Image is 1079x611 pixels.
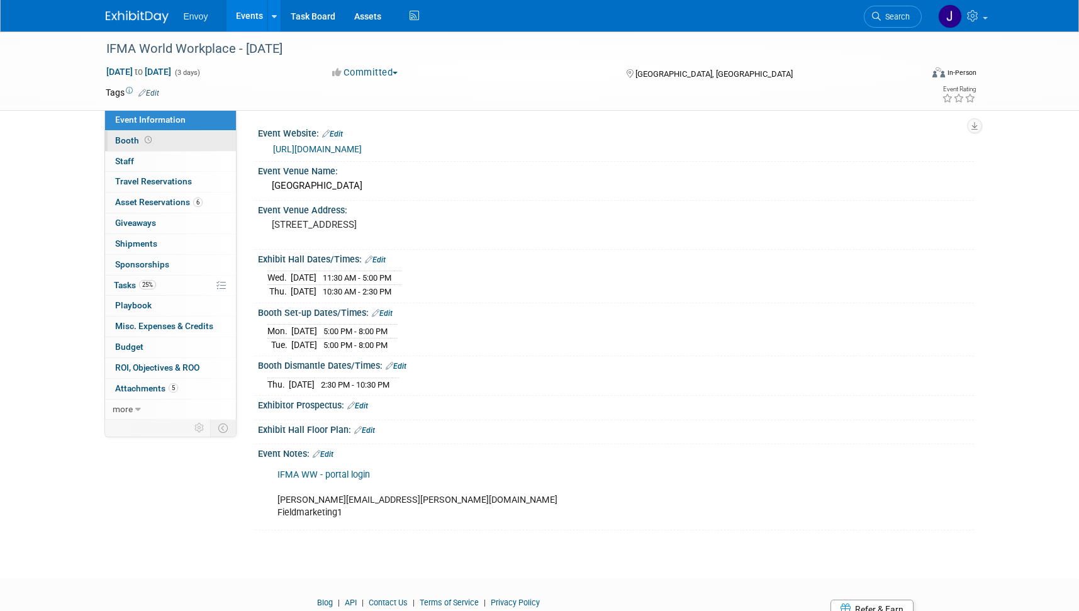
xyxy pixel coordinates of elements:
[323,340,388,350] span: 5:00 PM - 8:00 PM
[258,124,974,140] div: Event Website:
[115,321,213,331] span: Misc. Expenses & Credits
[105,296,236,316] a: Playbook
[322,130,343,138] a: Edit
[102,38,903,60] div: IFMA World Workplace - [DATE]
[932,67,945,77] img: Format-Inperson.png
[139,280,156,289] span: 25%
[105,379,236,399] a: Attachments5
[372,309,393,318] a: Edit
[328,66,403,79] button: Committed
[115,135,154,145] span: Booth
[115,362,199,373] span: ROI, Objectives & ROO
[258,250,974,266] div: Exhibit Hall Dates/Times:
[138,89,159,98] a: Edit
[105,234,236,254] a: Shipments
[115,300,152,310] span: Playbook
[184,11,208,21] span: Envoy
[115,383,178,393] span: Attachments
[113,404,133,414] span: more
[105,400,236,420] a: more
[359,598,367,607] span: |
[115,176,192,186] span: Travel Reservations
[881,12,910,21] span: Search
[105,152,236,172] a: Staff
[258,162,974,177] div: Event Venue Name:
[267,378,289,391] td: Thu.
[272,219,542,230] pre: [STREET_ADDRESS]
[115,342,143,352] span: Budget
[115,218,156,228] span: Giveaways
[267,325,291,339] td: Mon.
[267,271,291,285] td: Wed.
[106,11,169,23] img: ExhibitDay
[354,426,375,435] a: Edit
[267,285,291,298] td: Thu.
[133,67,145,77] span: to
[947,68,976,77] div: In-Person
[258,303,974,320] div: Booth Set-up Dates/Times:
[105,255,236,275] a: Sponsorships
[114,280,156,290] span: Tasks
[269,462,836,525] div: [PERSON_NAME][EMAIL_ADDRESS][PERSON_NAME][DOMAIN_NAME] Fieldmarketing1
[291,271,316,285] td: [DATE]
[169,383,178,393] span: 5
[317,598,333,607] a: Blog
[189,420,211,436] td: Personalize Event Tab Strip
[210,420,236,436] td: Toggle Event Tabs
[635,69,793,79] span: [GEOGRAPHIC_DATA], [GEOGRAPHIC_DATA]
[105,337,236,357] a: Budget
[105,172,236,192] a: Travel Reservations
[115,156,134,166] span: Staff
[105,358,236,378] a: ROI, Objectives & ROO
[258,356,974,373] div: Booth Dismantle Dates/Times:
[323,287,391,296] span: 10:30 AM - 2:30 PM
[105,276,236,296] a: Tasks25%
[291,325,317,339] td: [DATE]
[106,86,159,99] td: Tags
[105,193,236,213] a: Asset Reservations6
[267,338,291,351] td: Tue.
[410,598,418,607] span: |
[323,273,391,283] span: 11:30 AM - 5:00 PM
[864,6,922,28] a: Search
[847,65,977,84] div: Event Format
[142,135,154,145] span: Booth not reserved yet
[365,255,386,264] a: Edit
[258,396,974,412] div: Exhibitor Prospectus:
[115,259,169,269] span: Sponsorships
[313,450,333,459] a: Edit
[258,420,974,437] div: Exhibit Hall Floor Plan:
[174,69,200,77] span: (3 days)
[106,66,172,77] span: [DATE] [DATE]
[491,598,540,607] a: Privacy Policy
[289,378,315,391] td: [DATE]
[291,285,316,298] td: [DATE]
[386,362,406,371] a: Edit
[345,598,357,607] a: API
[193,198,203,207] span: 6
[347,401,368,410] a: Edit
[115,238,157,249] span: Shipments
[323,327,388,336] span: 5:00 PM - 8:00 PM
[942,86,976,92] div: Event Rating
[273,144,362,154] a: [URL][DOMAIN_NAME]
[938,4,962,28] img: Joanna Zerga
[481,598,489,607] span: |
[115,197,203,207] span: Asset Reservations
[335,598,343,607] span: |
[258,201,974,216] div: Event Venue Address:
[258,444,974,461] div: Event Notes:
[105,317,236,337] a: Misc. Expenses & Credits
[105,131,236,151] a: Booth
[321,380,389,390] span: 2:30 PM - 10:30 PM
[291,338,317,351] td: [DATE]
[105,213,236,233] a: Giveaways
[115,115,186,125] span: Event Information
[369,598,408,607] a: Contact Us
[267,176,964,196] div: [GEOGRAPHIC_DATA]
[105,110,236,130] a: Event Information
[277,469,370,480] a: IFMA WW - portal login
[420,598,479,607] a: Terms of Service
